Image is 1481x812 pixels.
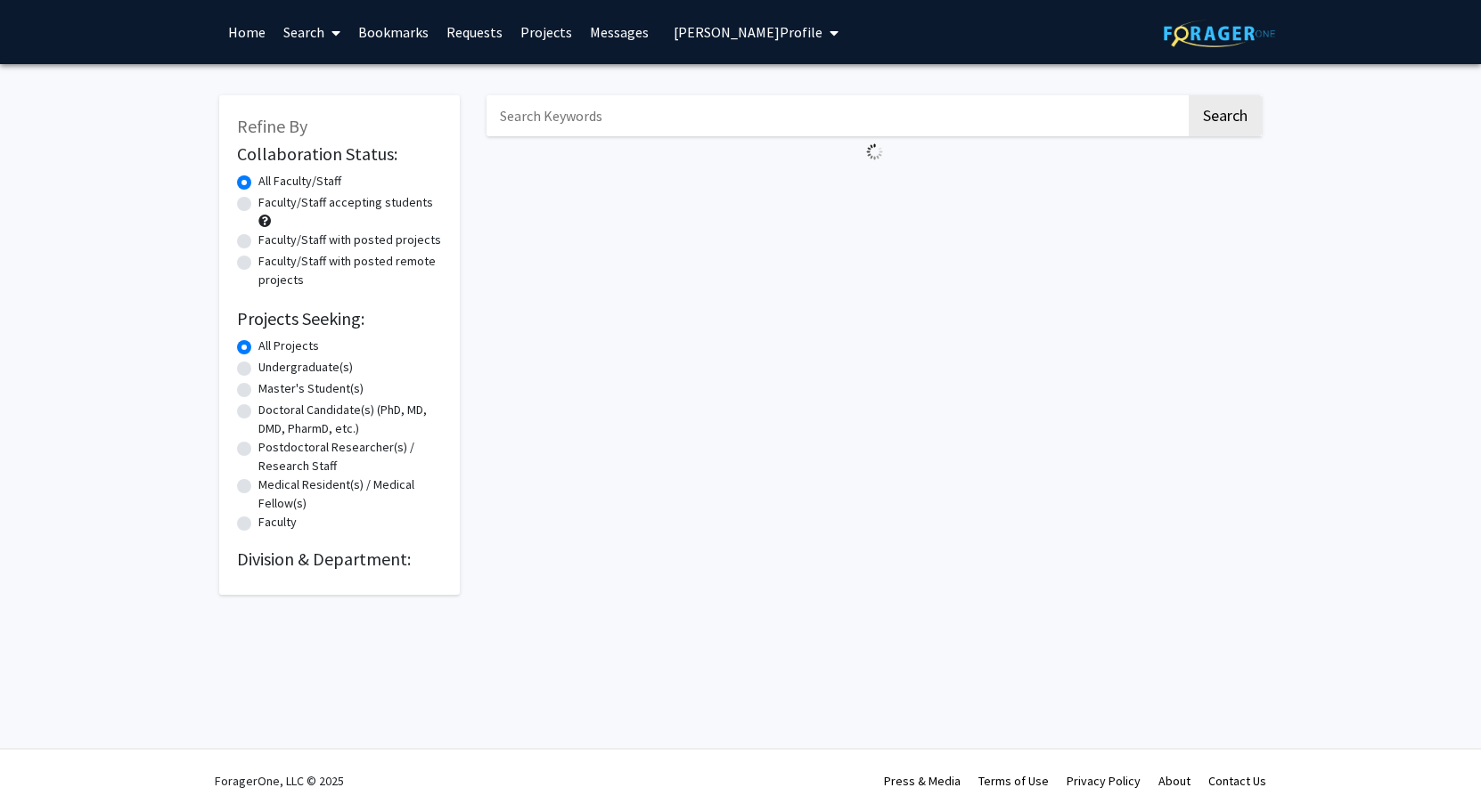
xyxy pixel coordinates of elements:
img: ForagerOne Logo [1164,20,1275,47]
nav: Page navigation [487,167,1262,208]
label: Faculty [258,513,297,532]
h2: Projects Seeking: [237,308,442,329]
label: Faculty/Staff with posted remote projects [258,252,442,289]
a: Requests [438,1,511,63]
label: Faculty/Staff accepting students [258,193,433,212]
input: Search Keywords [487,95,1186,136]
label: Master's Student(s) [258,379,364,398]
a: Press & Media [884,773,961,789]
span: Refine By [237,115,307,137]
h2: Collaboration Status: [237,143,442,165]
a: Terms of Use [978,773,1049,789]
img: Loading [859,136,890,167]
label: All Projects [258,337,319,355]
a: Projects [511,1,581,63]
a: Privacy Policy [1067,773,1141,789]
a: Messages [581,1,658,63]
label: Postdoctoral Researcher(s) / Research Staff [258,438,442,475]
label: All Faculty/Staff [258,172,341,191]
label: Doctoral Candidate(s) (PhD, MD, DMD, PharmD, etc.) [258,401,442,438]
label: Undergraduate(s) [258,358,353,377]
a: About [1158,773,1191,789]
label: Faculty/Staff with posted projects [258,231,441,249]
label: Medical Resident(s) / Medical Fellow(s) [258,475,442,513]
a: Search [274,1,349,63]
div: ForagerOne, LLC © 2025 [215,750,344,812]
h2: Division & Department: [237,548,442,570]
a: Contact Us [1208,773,1266,789]
button: Search [1189,95,1262,136]
span: [PERSON_NAME] Profile [674,23,822,41]
a: Home [219,1,274,63]
a: Bookmarks [349,1,438,63]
